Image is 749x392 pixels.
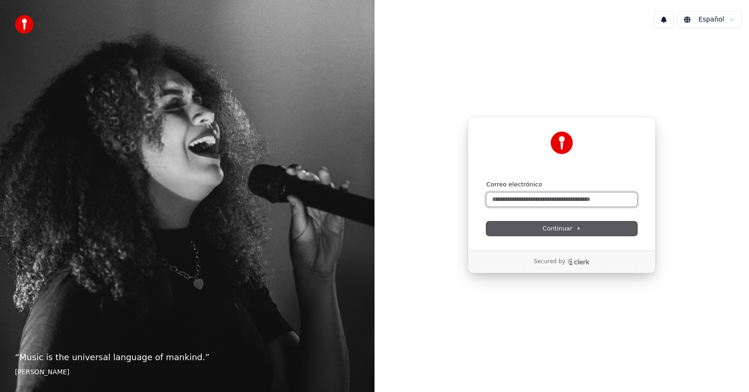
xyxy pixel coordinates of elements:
label: Correo electrónico [486,180,542,189]
p: Secured by [534,258,565,266]
button: Continuar [486,222,637,236]
span: Continuar [543,224,581,233]
p: “ Music is the universal language of mankind. ” [15,351,360,364]
footer: [PERSON_NAME] [15,368,360,377]
img: youka [15,15,34,34]
img: Youka [551,132,573,154]
a: Clerk logo [567,259,590,265]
